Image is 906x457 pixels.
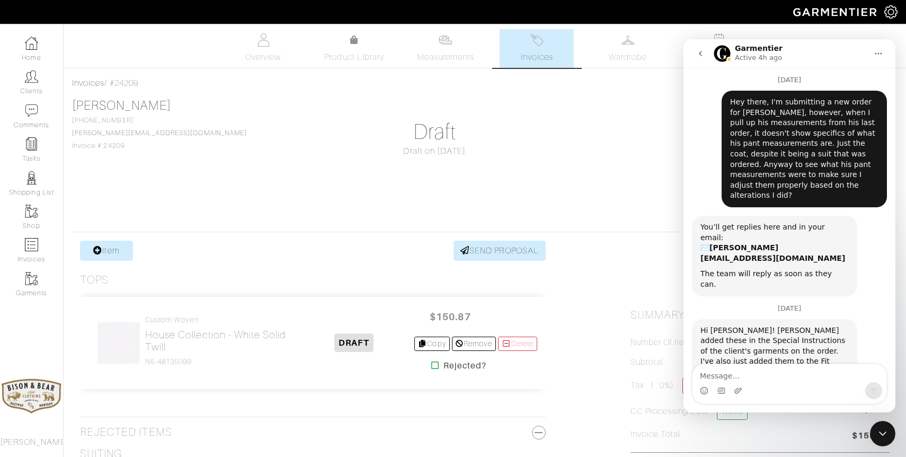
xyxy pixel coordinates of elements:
h1: Draft [305,119,564,145]
span: Overview [245,51,281,64]
div: / #24209 [72,77,898,90]
h5: Subtotal [630,357,663,367]
img: wardrobe-487a4870c1b7c33e795ec22d11cfc2ed9d08956e64fb3008fe2437562e282088.svg [621,33,635,47]
a: Overview [226,29,300,68]
a: Wardrobe [591,29,665,68]
a: Remove [452,337,496,351]
img: stylists-icon-eb353228a002819b7ec25b43dbf5f0378dd9e0616d9560372ff212230b889e62.png [25,171,38,184]
a: Invoices [500,29,574,68]
div: Garmentier says… [8,280,203,379]
img: garments-icon-b7da505a4dc4fd61783c78ac3ca0ef83fa9d6f193b1c9dc38574b1d14d53ca28.png [25,205,38,218]
img: garments-icon-b7da505a4dc4fd61783c78ac3ca0ef83fa9d6f193b1c9dc38574b1d14d53ca28.png [25,272,38,285]
div: Hi [PERSON_NAME]! [PERSON_NAME] added these in the Special Instructions of the client's garments ... [8,280,174,355]
div: Not Paid Not Submitted [630,275,890,301]
div: Draft on [DATE] [305,145,564,157]
span: [PHONE_NUMBER] Invoice # 24209 [72,117,247,150]
h3: Rejected Items [80,426,546,439]
h2: House Collection - White Solid Twill [145,329,294,353]
h3: Tops [80,274,109,287]
a: [PERSON_NAME] [72,99,171,112]
img: comment-icon-a0a6a9ef722e966f86d9cbdc48e553b5cf19dbc54f86b18d962a5391bc8f6eb6.png [25,104,38,117]
img: garmentier-logo-header-white-b43fb05a5012e4ada735d5af1a66efaba907eab6374d6393d1fbf88cb4ef424d.png [788,3,884,21]
textarea: Message… [9,325,203,343]
img: reminder-icon-8004d30b9f0a5d33ae49ab947aed9ed385cf756f9e5892f1edd6e32f2345188e.png [25,137,38,151]
img: orders-icon-0abe47150d42831381b5fb84f609e132dff9fe21cb692f30cb5eec754e2cba89.png [25,238,38,251]
img: basicinfo-40fd8af6dae0f16599ec9e87c0ef1c0a1fdea2edbe929e3d69a839185d80c458.svg [256,33,270,47]
a: Measurements [408,29,483,68]
a: Delete [498,337,537,351]
button: Emoji picker [16,347,25,356]
span: Invoices [521,51,553,64]
span: Measurements [417,51,475,64]
iframe: Intercom live chat [683,39,895,412]
a: SEND PROPOSAL [454,241,546,261]
span: $155.68 [852,429,890,444]
span: $4.81 [864,403,890,424]
h5: Invoice Total [630,429,681,440]
span: $150.87 [419,305,482,328]
span: DRAFT [334,333,373,352]
img: XbxPtCLPfzmdDo93VRTqWAQk [96,321,141,365]
div: Hi [PERSON_NAME]! [PERSON_NAME] added these in the Special Instructions of the client's garments ... [17,286,165,349]
iframe: Intercom live chat [870,421,895,446]
img: todo-9ac3debb85659649dc8f770b8b6100bb5dab4b48dedcbae339e5042a72dfd3cc.svg [713,33,726,47]
a: Product Library [317,34,392,64]
h2: Summary [630,309,890,322]
h5: Tax ( : 0%) [630,377,723,394]
h5: Number of Items [630,338,696,348]
img: measurements-466bbee1fd09ba9460f595b01e5d73f9e2bff037440d3c8f018324cb6cdf7a4a.svg [439,33,452,47]
img: clients-icon-6bae9207a08558b7cb47a8932f037763ab4055f8c8b6bfacd5dc20c3e0201464.png [25,70,38,83]
h4: N6-48135099 [145,357,294,366]
img: gear-icon-white-bd11855cb880d31180b6d7d6211b90ccbf57a29d726f0c71d8c61bd08dd39cc2.png [884,5,898,19]
a: Item [80,241,133,261]
a: Custom Woven House Collection - White Solid Twill N6-48135099 [145,315,294,366]
a: Override [682,377,722,394]
strong: Rejected? [443,359,486,372]
span: Wardrobe [609,51,647,64]
a: Look Books [682,29,756,68]
img: dashboard-icon-dbcd8f5a0b271acd01030246c82b418ddd0df26cd7fceb0bd07c9910d44c42f6.png [25,37,38,50]
button: Upload attachment [50,347,59,356]
button: Gif picker [33,347,42,356]
a: Invoices [72,78,104,88]
img: orders-27d20c2124de7fd6de4e0e44c1d41de31381a507db9b33961299e4e07d508b8c.svg [530,33,544,47]
h5: CC Processing 2.9% [630,403,748,420]
button: Send a message… [182,343,199,360]
a: Copy [414,337,450,351]
h4: Custom Woven [145,315,294,324]
span: Product Library [324,51,384,64]
a: [PERSON_NAME][EMAIL_ADDRESS][DOMAIN_NAME] [72,129,247,137]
